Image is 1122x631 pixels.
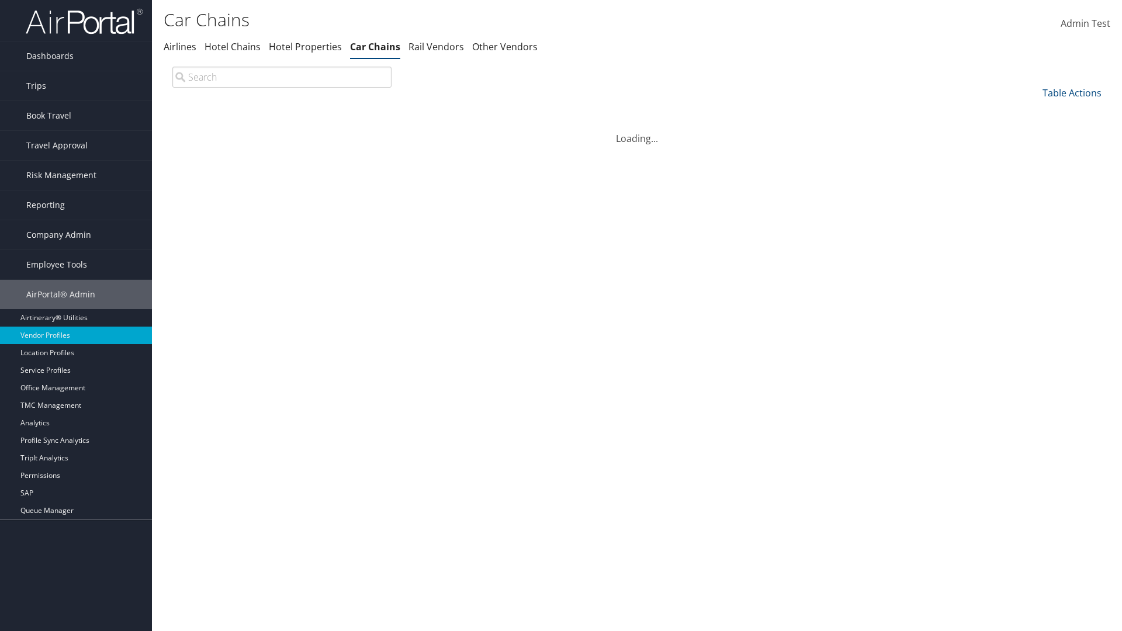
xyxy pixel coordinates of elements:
span: Dashboards [26,41,74,71]
a: Car Chains [350,40,400,53]
input: Search [172,67,392,88]
span: Admin Test [1061,17,1110,30]
a: Hotel Chains [205,40,261,53]
img: airportal-logo.png [26,8,143,35]
a: Admin Test [1061,6,1110,42]
span: AirPortal® Admin [26,280,95,309]
span: Employee Tools [26,250,87,279]
a: Airlines [164,40,196,53]
a: Rail Vendors [408,40,464,53]
div: Loading... [164,117,1110,145]
a: Hotel Properties [269,40,342,53]
span: Trips [26,71,46,100]
span: Risk Management [26,161,96,190]
span: Reporting [26,190,65,220]
span: Company Admin [26,220,91,249]
a: Table Actions [1043,86,1102,99]
a: Other Vendors [472,40,538,53]
span: Book Travel [26,101,71,130]
h1: Car Chains [164,8,795,32]
span: Travel Approval [26,131,88,160]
